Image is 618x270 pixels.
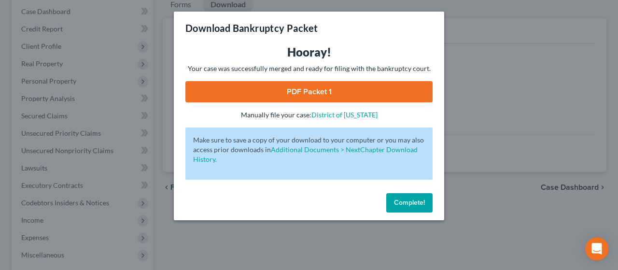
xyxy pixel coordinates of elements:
[585,237,608,260] div: Open Intercom Messenger
[386,193,433,213] button: Complete!
[193,135,425,164] p: Make sure to save a copy of your download to your computer or you may also access prior downloads in
[185,44,433,60] h3: Hooray!
[185,81,433,102] a: PDF Packet 1
[185,21,318,35] h3: Download Bankruptcy Packet
[185,64,433,73] p: Your case was successfully merged and ready for filing with the bankruptcy court.
[394,199,425,207] span: Complete!
[185,110,433,120] p: Manually file your case:
[311,111,378,119] a: District of [US_STATE]
[193,145,418,163] a: Additional Documents > NextChapter Download History.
